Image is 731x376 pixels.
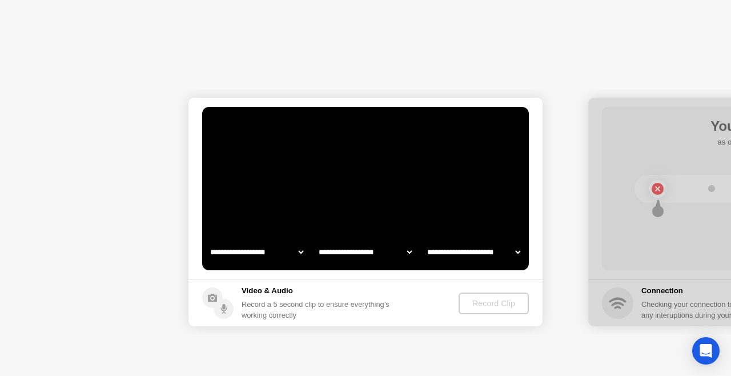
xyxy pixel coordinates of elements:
[463,299,524,308] div: Record Clip
[242,285,394,297] h5: Video & Audio
[425,241,523,263] select: Available microphones
[208,241,306,263] select: Available cameras
[316,241,414,263] select: Available speakers
[459,293,529,314] button: Record Clip
[242,299,394,321] div: Record a 5 second clip to ensure everything’s working correctly
[692,337,720,365] div: Open Intercom Messenger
